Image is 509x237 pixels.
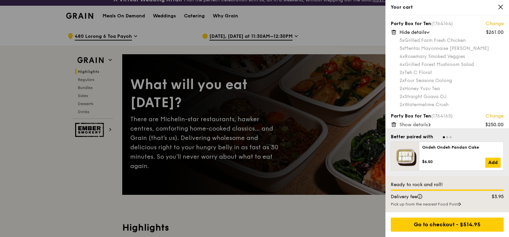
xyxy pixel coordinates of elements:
span: 4x [399,62,405,67]
span: Show details [399,122,428,128]
div: $6.50 [422,159,485,164]
span: Go to slide 3 [450,136,452,138]
span: Go to slide 2 [446,136,448,138]
div: Teh C Floral [399,69,504,76]
div: Ready to rock and roll! [391,181,504,188]
div: $261.00 [486,29,504,36]
span: 2x [399,102,404,107]
div: Four Seasons Oolong [399,77,504,84]
div: Party Box for Ten [391,20,504,27]
span: (1764164) [431,21,453,26]
div: Rosemary Smoked Veggies [399,53,504,60]
div: Delivery fee [387,193,478,200]
span: 2x [399,78,404,83]
div: Pick up from the nearest Food Point [391,202,504,207]
span: (1764165) [431,113,453,119]
span: Go to slide 1 [443,136,445,138]
div: Honey Yuzu Tea [399,85,504,92]
div: Ondeh Ondeh Pandan Cake [422,145,501,150]
div: Party Box for Ten [391,113,504,120]
a: Add [485,158,501,168]
div: Straight Guava OJ [399,93,504,100]
div: Go to checkout - $514.95 [391,218,504,232]
a: Change [486,20,504,27]
span: 5x [399,46,404,51]
div: Better paired with [391,134,433,140]
span: 2x [399,94,404,99]
div: Your cart [391,4,504,11]
div: Grilled Farm Fresh Chicken [399,37,504,44]
span: 4x [399,54,405,59]
div: $250.00 [485,122,504,128]
span: 2x [399,86,404,91]
span: Hide details [399,29,426,35]
span: 2x [399,70,404,75]
div: $3.95 [478,193,508,200]
div: Grilled Forest Mushroom Salad [399,61,504,68]
div: Mentai Mayonnaise [PERSON_NAME] [399,45,504,52]
span: 5x [399,37,404,43]
a: Change [486,113,504,120]
div: Watermelime Crush [399,101,504,108]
